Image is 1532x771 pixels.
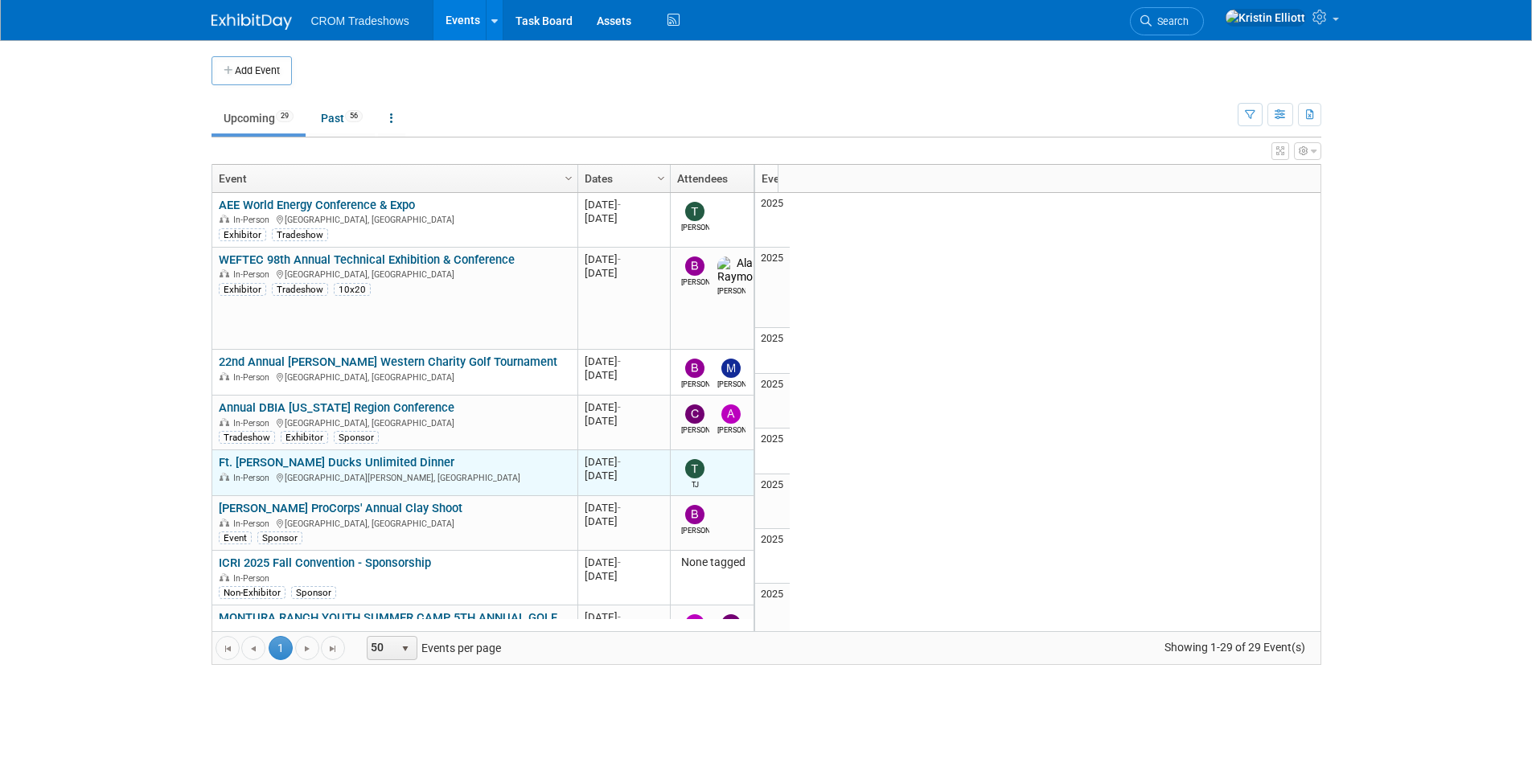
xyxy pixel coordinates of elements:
span: Go to the previous page [247,642,260,655]
div: None tagged [677,556,824,570]
img: Alexander Ciasca [685,614,704,634]
div: [DATE] [585,400,663,414]
div: [DATE] [585,355,663,368]
button: Add Event [212,56,292,85]
img: Branden Peterson [685,505,704,524]
div: Sponsor [257,531,302,544]
a: ICRI 2025 Fall Convention - Sponsorship [219,556,431,570]
a: Go to the first page [216,636,240,660]
div: Non-Exhibitor [219,586,285,599]
img: Alan Raymond [717,256,766,285]
a: AEE World Energy Conference & Expo [219,198,415,212]
div: Cameron Kenyon [681,424,709,436]
a: Search [1130,7,1204,35]
div: [DATE] [585,252,663,266]
div: [DATE] [585,469,663,482]
div: [DATE] [585,455,663,469]
span: In-Person [233,573,274,584]
div: [GEOGRAPHIC_DATA], [GEOGRAPHIC_DATA] [219,212,570,226]
a: Event Year [762,165,818,192]
span: - [618,253,621,265]
span: Search [1152,15,1189,27]
img: In-Person Event [220,573,229,581]
a: Column Settings [560,165,577,189]
div: Tradeshow [219,431,275,444]
td: 2025 [755,429,828,474]
span: - [618,556,621,568]
div: [GEOGRAPHIC_DATA], [GEOGRAPHIC_DATA] [219,370,570,383]
div: Tradeshow [272,283,328,296]
img: Bobby Oyenarte [685,256,704,276]
div: Myers Carpenter [717,378,745,390]
span: Events per page [346,636,517,660]
div: [GEOGRAPHIC_DATA], [GEOGRAPHIC_DATA] [219,416,570,429]
a: Upcoming29 [212,103,306,133]
div: Sponsor [291,586,336,599]
span: Go to the first page [221,642,234,655]
div: Branden Peterson [681,524,709,536]
span: 29 [276,110,294,122]
div: [DATE] [585,610,663,624]
a: Go to the next page [295,636,319,660]
div: Sponsor [334,431,379,444]
span: - [618,199,621,211]
div: [DATE] [585,414,663,428]
img: ExhibitDay [212,14,292,30]
img: In-Person Event [220,215,229,223]
a: Event [219,165,567,192]
span: Showing 1-29 of 29 Event(s) [1149,636,1320,658]
a: Go to the last page [321,636,345,660]
td: 2025 [755,328,828,374]
td: 2025 [755,584,828,654]
img: Alexander Ciasca [721,404,741,424]
div: Tod Green [681,221,709,233]
td: 2025 [755,193,828,248]
span: 1 [269,636,293,660]
a: Dates [585,165,659,192]
a: [PERSON_NAME] ProCorps' Annual Clay Shoot [219,501,462,515]
div: Tradeshow [272,228,328,241]
td: 2025 [755,248,828,328]
span: In-Person [233,418,274,429]
a: Column Settings [652,165,670,189]
div: [GEOGRAPHIC_DATA][PERSON_NAME], [GEOGRAPHIC_DATA] [219,470,570,484]
span: Column Settings [655,172,667,185]
span: - [618,456,621,468]
span: CROM Tradeshows [311,14,409,27]
div: Exhibitor [219,228,266,241]
img: Cameron Kenyon [685,404,704,424]
span: In-Person [233,372,274,383]
div: Exhibitor [219,283,266,296]
span: - [618,611,621,623]
div: TJ Williams [681,478,709,490]
a: Attendees [677,165,820,192]
img: Myers Carpenter [721,359,741,378]
div: Alexander Ciasca [717,424,745,436]
td: 2025 [755,529,828,584]
a: 22nd Annual [PERSON_NAME] Western Charity Golf Tournament [219,355,557,369]
a: Past56 [309,103,375,133]
span: - [618,355,621,367]
a: WEFTEC 98th Annual Technical Exhibition & Conference [219,252,515,267]
span: Go to the next page [301,642,314,655]
img: Cliff Dykes [721,614,741,634]
span: 56 [345,110,363,122]
img: In-Person Event [220,372,229,380]
td: 2025 [755,374,828,429]
img: In-Person Event [220,418,229,426]
img: Kristin Elliott [1225,9,1306,27]
td: 2025 [755,474,828,529]
div: [DATE] [585,501,663,515]
div: [DATE] [585,266,663,280]
div: [GEOGRAPHIC_DATA], [GEOGRAPHIC_DATA] [219,516,570,530]
a: Annual DBIA [US_STATE] Region Conference [219,400,454,415]
div: Bobby Oyenarte [681,276,709,288]
img: Branden Peterson [685,359,704,378]
span: In-Person [233,269,274,280]
div: [DATE] [585,569,663,583]
span: In-Person [233,473,274,483]
a: Ft. [PERSON_NAME] Ducks Unlimited Dinner [219,455,454,470]
div: Event [219,531,252,544]
span: Column Settings [562,172,575,185]
div: Alan Raymond [717,285,745,297]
